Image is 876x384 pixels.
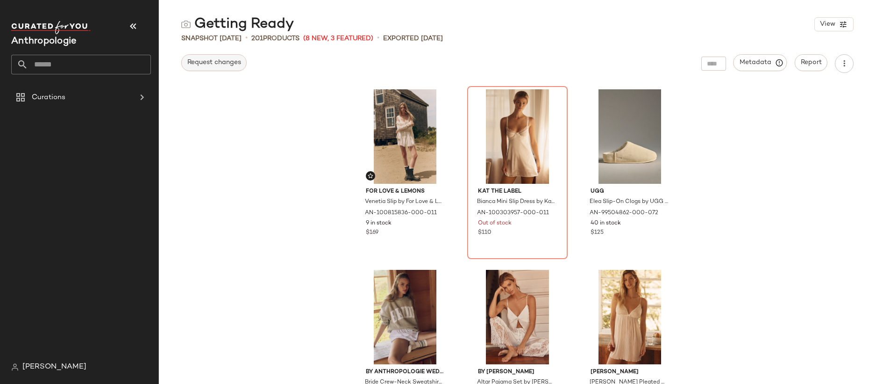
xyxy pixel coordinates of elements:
[478,188,557,196] span: Kat The Label
[591,229,604,237] span: $125
[181,15,294,34] div: Getting Ready
[303,34,373,43] span: (8 New, 3 Featured)
[366,368,445,377] span: By Anthropologie Weddings
[251,35,263,42] span: 201
[22,362,86,373] span: [PERSON_NAME]
[591,219,621,228] span: 40 in stock
[470,270,564,364] img: 100787001_011_b
[734,54,787,71] button: Metadata
[470,89,564,184] img: 100303957_011_b
[181,20,191,29] img: svg%3e
[358,270,452,364] img: 102508140_004_d10
[11,36,77,46] span: Current Company Name
[181,34,242,43] span: Snapshot [DATE]
[478,219,512,228] span: Out of stock
[245,33,248,44] span: •
[11,363,19,371] img: svg%3e
[583,270,677,364] img: 96771217_011_b
[32,92,65,103] span: Curations
[366,188,445,196] span: For Love & Lemons
[795,54,827,71] button: Report
[251,34,299,43] div: Products
[591,368,669,377] span: [PERSON_NAME]
[377,33,379,44] span: •
[590,198,669,206] span: Elea Slip-On Clogs by UGG in Yellow, Women's, Size: 5, Rubber/Suede at Anthropologie
[739,58,782,67] span: Metadata
[366,229,378,237] span: $169
[365,198,444,206] span: Venetia Slip by For Love & Lemons in Ivory, Women's, Size: Large, Cotton at Anthropologie
[591,188,669,196] span: UGG
[358,89,452,184] img: 100815836_011_d10
[365,209,437,217] span: AN-100815836-000-011
[187,59,241,66] span: Request changes
[800,59,822,66] span: Report
[583,89,677,184] img: 99504862_072_b
[819,21,835,28] span: View
[181,54,247,71] button: Request changes
[477,209,549,217] span: AN-100303957-000-011
[478,229,491,237] span: $110
[477,198,556,206] span: Bianca Mini Slip Dress by Kat The Label in Ivory, Women's, Size: XL, Polyester/Elastane at Anthro...
[590,209,658,217] span: AN-99504862-000-072
[366,219,392,228] span: 9 in stock
[814,17,854,31] button: View
[383,34,443,43] p: Exported [DATE]
[11,21,91,34] img: cfy_white_logo.C9jOOHJF.svg
[368,173,373,179] img: svg%3e
[478,368,557,377] span: By [PERSON_NAME]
